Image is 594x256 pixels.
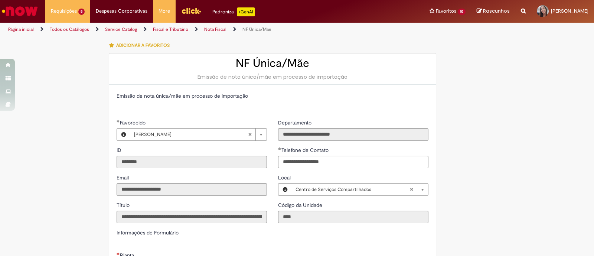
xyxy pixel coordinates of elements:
[244,129,255,140] abbr: Limpar campo Favorecido
[117,201,131,209] label: Somente leitura - Título
[242,26,271,32] a: NF Única/Mãe
[436,7,456,15] span: Favoritos
[278,147,281,150] span: Obrigatório Preenchido
[292,184,428,195] a: Centro de Serviços CompartilhadosLimpar campo Local
[6,23,391,36] ul: Trilhas de página
[109,38,174,53] button: Adicionar a Favoritos
[1,4,39,19] img: ServiceNow
[458,9,466,15] span: 10
[117,174,130,181] label: Somente leitura - Email
[212,7,255,16] div: Padroniza
[117,57,428,69] h2: NF Única/Mãe
[116,42,170,48] span: Adicionar a Favoritos
[153,26,188,32] a: Fiscal e Tributário
[483,7,510,14] span: Rascunhos
[117,183,267,196] input: Email
[117,129,130,140] button: Favorecido, Visualizar este registro Carolina Vanzato Mcnabb
[117,73,428,81] div: Emissão de nota única/mãe em processo de importação
[96,7,147,15] span: Despesas Corporativas
[406,184,417,195] abbr: Limpar campo Local
[105,26,137,32] a: Service Catalog
[159,7,170,15] span: More
[551,8,588,14] span: [PERSON_NAME]
[117,120,120,123] span: Obrigatório Preenchido
[181,5,201,16] img: click_logo_yellow_360x200.png
[296,184,409,195] span: Centro de Serviços Compartilhados
[8,26,34,32] a: Página inicial
[134,129,248,140] span: [PERSON_NAME]
[477,8,510,15] a: Rascunhos
[117,211,267,223] input: Título
[278,211,428,223] input: Código da Unidade
[50,26,89,32] a: Todos os Catálogos
[281,147,330,153] span: Telefone de Contato
[117,92,428,100] p: Emissão de nota única/mãe em processo de importação
[51,7,77,15] span: Requisições
[78,9,85,15] span: 5
[130,129,267,140] a: [PERSON_NAME]Limpar campo Favorecido
[237,7,255,16] p: +GenAi
[278,184,292,195] button: Local, Visualizar este registro Centro de Serviços Compartilhados
[204,26,226,32] a: Nota Fiscal
[117,156,267,168] input: ID
[278,119,313,126] label: Somente leitura - Departamento
[278,128,428,141] input: Departamento
[117,252,120,255] span: Necessários
[117,146,123,154] label: Somente leitura - ID
[117,147,123,153] span: Somente leitura - ID
[278,174,292,181] span: Local
[117,229,179,236] label: Informações de Formulário
[278,156,428,168] input: Telefone de Contato
[278,201,324,209] label: Somente leitura - Código da Unidade
[120,119,147,126] span: Necessários - Favorecido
